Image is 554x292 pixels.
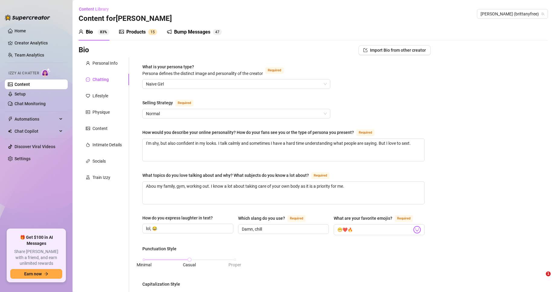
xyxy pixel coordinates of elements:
span: Required [265,67,283,74]
sup: 83% [98,29,109,35]
span: experiment [86,175,90,180]
div: Personal Info [92,60,118,67]
span: link [86,159,90,163]
div: Content [92,125,108,132]
label: Which slang do you use? [238,215,312,222]
a: Home [15,28,26,33]
textarea: How would you describe your online personality? How do your fans see you or the type of persona y... [143,139,424,161]
span: Casual [183,262,196,267]
label: What are your favorite emojis? [334,215,420,222]
span: heart [86,94,90,98]
span: 4 [215,30,217,34]
div: Bump Messages [174,28,210,36]
img: svg%3e [413,226,421,234]
span: 1 [151,30,153,34]
a: Chat Monitoring [15,101,46,106]
span: What is your persona type? [142,64,263,76]
div: Chatting [92,76,109,83]
span: user [86,61,90,65]
span: Normal [146,109,327,118]
a: Settings [15,156,31,161]
div: Intimate Details [92,141,122,148]
span: Share [PERSON_NAME] with a friend, and earn unlimited rewards [10,249,62,267]
button: Content Library [79,4,114,14]
a: Team Analytics [15,53,44,57]
div: What are your favorite emojis? [334,215,392,222]
div: Physique [92,109,110,115]
span: team [541,12,545,16]
div: Bio [86,28,93,36]
label: How do you express laughter in text? [142,215,217,221]
a: Creator Analytics [15,38,63,48]
span: 5 [153,30,155,34]
div: Selling Strategy [142,99,173,106]
div: Punctuation Style [142,245,177,252]
div: Which slang do you use? [238,215,285,222]
div: Socials [92,158,106,164]
span: Import Bio from other creator [370,48,426,53]
h3: Content for [PERSON_NAME] [79,14,172,24]
span: 1 [546,271,551,276]
label: What topics do you love talking about and why? What subjects do you know a lot about? [142,172,336,179]
span: Brittany (brittanyfree) [481,9,544,18]
a: Setup [15,92,26,96]
sup: 47 [213,29,222,35]
div: Train Izzy [92,174,110,181]
span: Required [287,215,306,222]
textarea: What topics do you love talking about and why? What subjects do you know a lot about? [143,182,424,204]
img: AI Chatter [41,68,51,77]
span: fire [86,143,90,147]
span: Minimal [137,262,151,267]
label: Capitalization Style [142,281,184,287]
span: Required [311,172,329,179]
img: logo-BBDzfeDw.svg [5,15,50,21]
input: Which slang do you use? [242,226,324,232]
span: Proper [228,262,241,267]
span: user [79,29,83,34]
span: Required [356,129,374,136]
span: notification [167,29,172,34]
button: Earn nowarrow-right [10,269,62,279]
h3: Bio [79,45,89,55]
div: How do you express laughter in text? [142,215,213,221]
span: 7 [217,30,219,34]
span: Naive Girl [146,79,327,89]
span: picture [119,29,124,34]
span: arrow-right [44,272,48,276]
span: idcard [86,110,90,114]
span: Automations [15,114,57,124]
span: 🎁 Get $100 in AI Messages [10,235,62,246]
input: What are your favorite emojis? [337,226,412,234]
span: Required [395,215,413,222]
span: Persona defines the distinct image and personality of the creator [142,71,263,76]
button: Import Bio from other creator [358,45,431,55]
label: Selling Strategy [142,99,200,106]
span: Chat Copilot [15,126,57,136]
span: Required [175,100,193,106]
span: Izzy AI Chatter [8,70,39,76]
label: Punctuation Style [142,245,181,252]
iframe: Intercom live chat [533,271,548,286]
sup: 15 [148,29,157,35]
div: Lifestyle [92,92,108,99]
div: Products [126,28,146,36]
div: Capitalization Style [142,281,180,287]
a: Content [15,82,30,87]
img: Chat Copilot [8,129,12,133]
a: Discover Viral Videos [15,144,55,149]
label: How would you describe your online personality? How do your fans see you or the type of persona y... [142,129,381,136]
span: message [86,77,90,82]
div: What topics do you love talking about and why? What subjects do you know a lot about? [142,172,309,179]
span: Content Library [79,7,109,11]
span: Earn now [24,271,42,276]
input: How do you express laughter in text? [146,225,228,232]
span: thunderbolt [8,117,13,122]
span: import [363,48,368,52]
div: How would you describe your online personality? How do your fans see you or the type of persona y... [142,129,354,136]
span: picture [86,126,90,131]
